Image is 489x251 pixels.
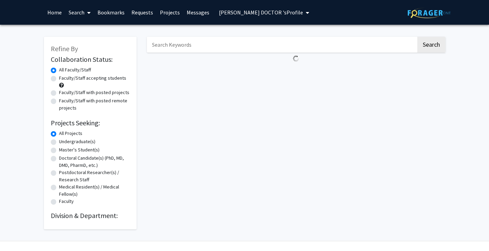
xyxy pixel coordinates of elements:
[183,0,213,24] a: Messages
[94,0,128,24] a: Bookmarks
[59,130,82,137] label: All Projects
[59,75,126,82] label: Faculty/Staff accepting students
[65,0,94,24] a: Search
[59,97,130,112] label: Faculty/Staff with posted remote projects
[147,65,445,80] nav: Page navigation
[51,212,130,220] h2: Division & Department:
[59,66,91,73] label: All Faculty/Staff
[59,89,129,96] label: Faculty/Staff with posted projects
[59,169,130,183] label: Postdoctoral Researcher(s) / Research Staff
[59,183,130,198] label: Medical Resident(s) / Medical Fellow(s)
[147,37,416,53] input: Search Keywords
[290,53,302,65] img: Loading
[408,8,451,18] img: ForagerOne Logo
[59,146,100,153] label: Master's Student(s)
[51,44,78,53] span: Refine By
[128,0,156,24] a: Requests
[156,0,183,24] a: Projects
[51,119,130,127] h2: Projects Seeking:
[44,0,65,24] a: Home
[59,138,95,145] label: Undergraduate(s)
[417,37,445,53] button: Search
[219,9,303,16] span: [PERSON_NAME] DOCTOR 's Profile
[51,55,130,64] h2: Collaboration Status:
[59,155,130,169] label: Doctoral Candidate(s) (PhD, MD, DMD, PharmD, etc.)
[59,198,74,205] label: Faculty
